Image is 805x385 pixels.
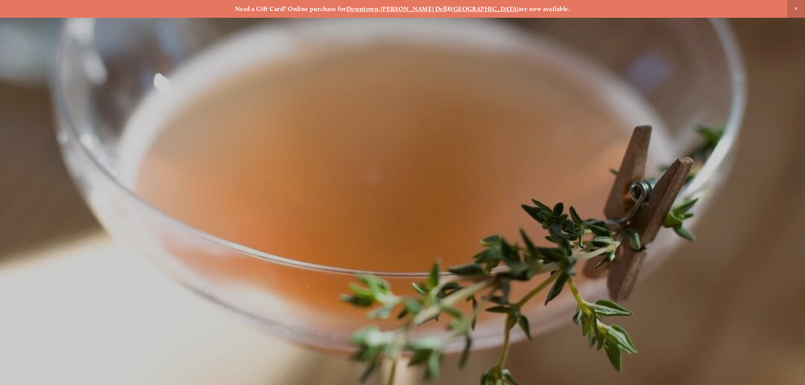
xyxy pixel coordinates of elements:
strong: , [379,5,380,13]
a: [PERSON_NAME] Dell [381,5,447,13]
a: Downtown [347,5,379,13]
strong: & [447,5,451,13]
a: [GEOGRAPHIC_DATA] [451,5,518,13]
strong: are now available. [518,5,570,13]
strong: Need a Gift Card? Online purchase for [235,5,347,13]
